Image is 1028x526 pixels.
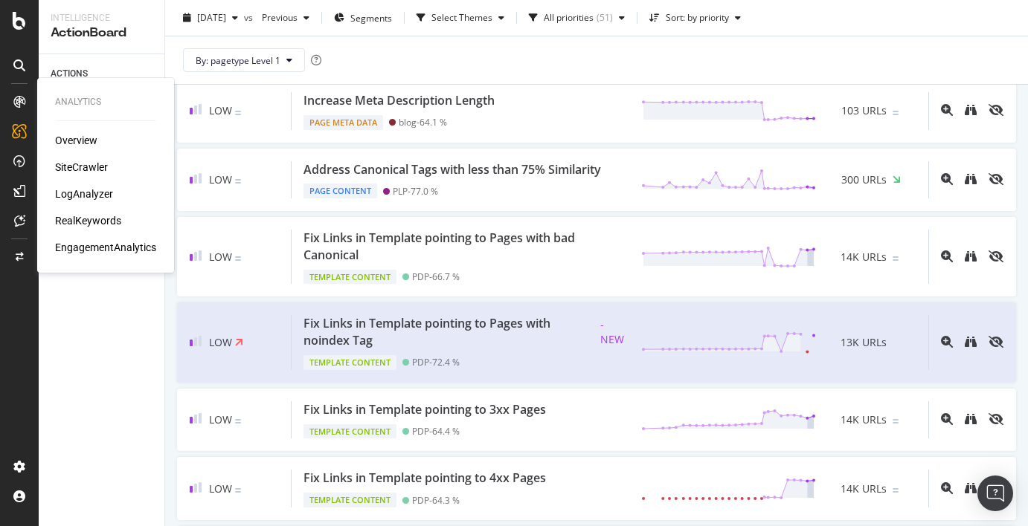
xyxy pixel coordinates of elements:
div: All priorities [544,13,594,22]
span: 14K URLs [841,481,887,496]
div: Template Content [303,424,396,439]
span: 14K URLs [841,250,887,264]
span: By: pagetype Level 1 [196,53,280,66]
span: Low [209,481,232,496]
span: 300 URLs [841,172,887,187]
div: Fix Links in Template pointing to 3xx Pages [303,401,546,418]
a: ACTIONS [51,66,154,82]
button: Sort: by priority [643,6,747,30]
a: LogAnalyzer [55,186,113,201]
div: binoculars [965,336,977,348]
button: Segments [328,6,398,30]
a: binoculars [965,251,977,264]
a: binoculars [965,337,977,349]
div: Page Content [303,184,377,198]
img: Equal [893,419,899,423]
div: Increase Meta Description Length [303,92,495,109]
div: eye-slash [989,336,1003,348]
div: magnifying-glass-plus [941,413,953,425]
img: Equal [235,419,241,423]
span: Low [209,412,232,426]
span: 14K URLs [841,412,887,427]
div: Intelligence [51,12,152,25]
span: 103 URLs [841,103,887,118]
div: PDP - 64.4 % [412,426,460,437]
div: binoculars [965,250,977,262]
span: Low [209,172,232,186]
img: Equal [235,111,241,115]
a: binoculars [965,105,977,117]
div: ACTIONS [51,66,88,82]
a: binoculars [965,483,977,496]
button: Select Themes [411,6,510,30]
div: binoculars [965,173,977,185]
a: EngagementAnalytics [55,240,156,255]
button: [DATE] [177,6,244,30]
span: vs [244,11,256,24]
div: Open Intercom Messenger [977,475,1013,511]
a: binoculars [965,414,977,426]
div: eye-slash [989,104,1003,116]
div: Page Meta Data [303,115,383,130]
div: ActionBoard [51,25,152,42]
div: Select Themes [431,13,492,22]
div: eye-slash [989,413,1003,425]
a: Overview [55,133,97,148]
div: eye-slash [989,173,1003,185]
div: magnifying-glass-plus [941,482,953,494]
div: Template Content [303,355,396,370]
img: Equal [235,488,241,493]
div: Sort: by priority [666,13,729,22]
img: Equal [235,256,241,261]
div: PDP - 66.7 % [412,271,460,282]
img: Equal [893,488,899,493]
div: Address Canonical Tags with less than 75% Similarity [303,161,601,178]
span: - NEW [596,316,629,348]
div: binoculars [965,482,977,494]
div: Fix Links in Template pointing to Pages with noindex Tag [303,315,590,349]
div: Template Content [303,493,396,507]
span: Segments [350,11,392,24]
div: blog - 64.1 % [399,117,447,128]
div: binoculars [965,104,977,116]
div: Fix Links in Template pointing to 4xx Pages [303,470,546,487]
span: Low [209,250,232,264]
div: magnifying-glass-plus [941,173,953,185]
a: RealKeywords [55,213,121,228]
div: binoculars [965,413,977,425]
button: By: pagetype Level 1 [183,48,305,72]
div: ( 51 ) [597,13,613,22]
div: Analytics [55,96,156,108]
div: PDP - 64.3 % [412,495,460,506]
span: Low [209,335,232,349]
span: Previous [256,11,298,24]
div: Template Content [303,270,396,285]
a: binoculars [965,174,977,186]
div: magnifying-glass-plus [941,250,953,262]
div: magnifying-glass-plus [941,104,953,116]
a: SiteCrawler [55,160,108,175]
div: PDP - 72.4 % [412,357,460,368]
img: Equal [235,179,241,184]
div: Fix Links in Template pointing to Pages with bad Canonical [303,230,623,264]
button: Previous [256,6,315,30]
div: PLP - 77.0 % [393,186,438,197]
div: eye-slash [989,250,1003,262]
button: All priorities(51) [523,6,631,30]
div: magnifying-glass-plus [941,336,953,348]
img: Equal [893,111,899,115]
span: 2025 Aug. 24th [197,11,226,24]
img: Equal [893,256,899,261]
span: 13K URLs [841,335,887,350]
span: Low [209,103,232,117]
